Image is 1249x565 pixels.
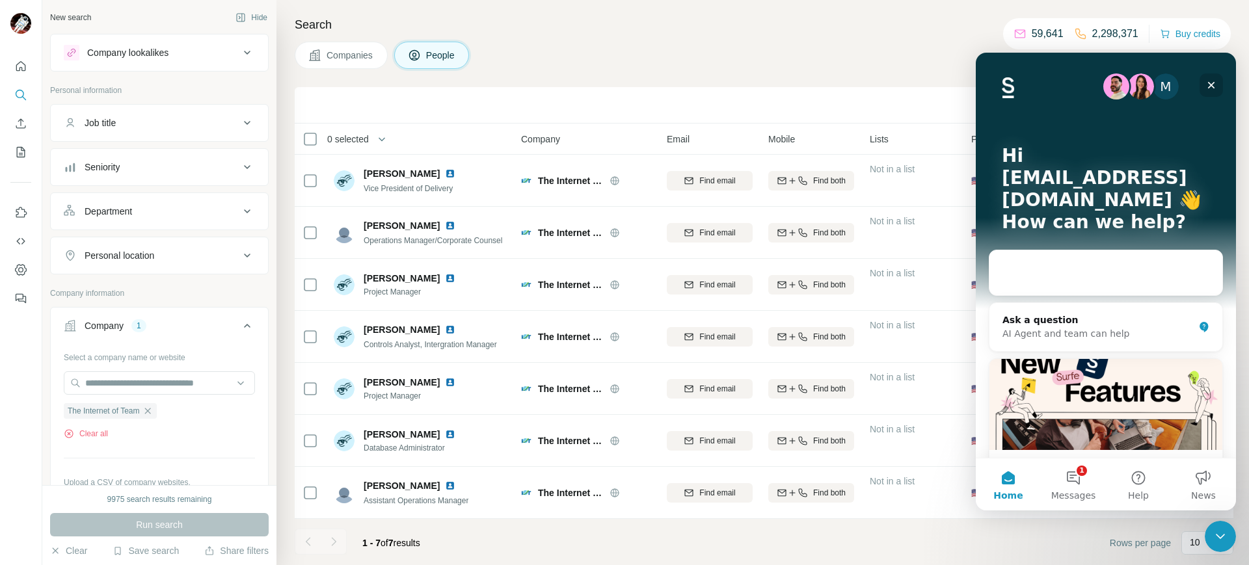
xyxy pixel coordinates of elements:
[18,438,47,447] span: Home
[51,107,268,138] button: Job title
[521,332,531,342] img: Logo of The Internet of Team
[538,330,603,343] span: The Internet of Team
[870,320,915,330] span: Not in a list
[327,49,374,62] span: Companies
[295,16,1233,34] h4: Search
[75,438,120,447] span: Messages
[1032,26,1064,42] p: 59,641
[538,278,603,291] span: The Internet of Team
[667,327,753,347] button: Find email
[768,483,854,503] button: Find both
[364,428,440,441] span: [PERSON_NAME]
[971,174,982,187] span: 🇺🇸
[667,379,753,399] button: Find email
[10,55,31,78] button: Quick start
[85,249,154,262] div: Personal location
[667,133,690,146] span: Email
[699,279,735,291] span: Find email
[976,53,1236,510] iframe: Intercom live chat
[971,486,982,499] span: 🇺🇸
[152,438,173,447] span: Help
[10,83,31,107] button: Search
[538,382,603,395] span: The Internet of Team
[667,431,753,451] button: Find email
[813,227,846,239] span: Find both
[50,544,87,557] button: Clear
[13,306,247,471] div: New Surfe features!
[131,320,146,332] div: 1
[768,275,854,295] button: Find both
[204,544,269,557] button: Share filters
[1092,26,1138,42] p: 2,298,371
[85,161,120,174] div: Seniority
[364,272,440,285] span: [PERSON_NAME]
[667,275,753,295] button: Find email
[538,434,603,447] span: The Internet of Team
[364,496,468,505] span: Assistant Operations Manager
[971,226,982,239] span: 🇺🇸
[699,487,735,499] span: Find email
[813,383,846,395] span: Find both
[521,228,531,238] img: Logo of The Internet of Team
[667,223,753,243] button: Find email
[10,13,31,34] img: Avatar
[1190,536,1200,549] p: 10
[113,544,179,557] button: Save search
[699,435,735,447] span: Find email
[51,310,268,347] button: Company1
[107,493,212,505] div: 9975 search results remaining
[768,327,854,347] button: Find both
[334,222,355,243] img: Avatar
[768,171,854,191] button: Find both
[521,280,531,290] img: Logo of The Internet of Team
[870,268,915,278] span: Not in a list
[445,220,455,231] img: LinkedIn logo
[364,236,502,245] span: Operations Manager/Corporate Counsel
[364,286,461,298] span: Project Manager
[50,85,269,96] p: Personal information
[64,428,108,440] button: Clear all
[64,347,255,363] div: Select a company name or website
[364,340,497,349] span: Controls Analyst, Intergration Manager
[364,376,440,389] span: [PERSON_NAME]
[195,406,260,458] button: News
[364,184,453,193] span: Vice President of Delivery
[667,171,753,191] button: Find email
[971,382,982,395] span: 🇺🇸
[14,306,247,397] img: New Surfe features!
[971,434,982,447] span: 🇺🇸
[1205,521,1236,552] iframe: Intercom live chat
[699,331,735,343] span: Find email
[334,170,355,191] img: Avatar
[85,116,116,129] div: Job title
[64,477,255,488] p: Upload a CSV of company websites.
[50,12,91,23] div: New search
[10,201,31,224] button: Use Surfe on LinkedIn
[226,8,276,27] button: Hide
[971,330,982,343] span: 🇺🇸
[50,287,269,299] p: Company information
[10,230,31,253] button: Use Surfe API
[870,133,889,146] span: Lists
[130,406,195,458] button: Help
[364,323,440,336] span: [PERSON_NAME]
[362,538,420,548] span: results
[388,538,394,548] span: 7
[445,168,455,179] img: LinkedIn logo
[521,384,531,394] img: Logo of The Internet of Team
[538,486,603,499] span: The Internet of Team
[1110,536,1171,549] span: Rows per page
[768,223,854,243] button: Find both
[768,431,854,451] button: Find both
[87,46,168,59] div: Company lookalikes
[813,175,846,187] span: Find both
[870,424,915,434] span: Not in a list
[364,390,461,402] span: Project Manager
[521,488,531,498] img: Logo of The Internet of Team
